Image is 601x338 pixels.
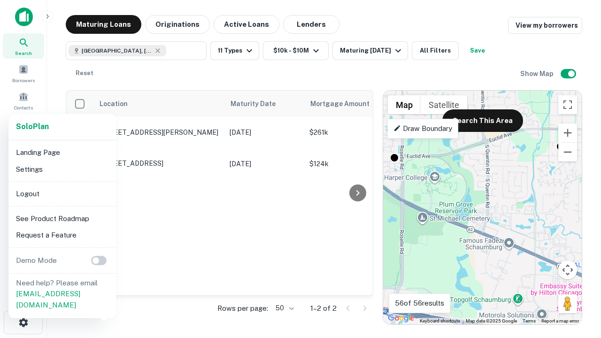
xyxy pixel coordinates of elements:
[12,185,113,202] li: Logout
[554,263,601,308] iframe: Chat Widget
[16,121,49,132] a: SoloPlan
[12,227,113,244] li: Request a Feature
[12,161,113,178] li: Settings
[12,144,113,161] li: Landing Page
[12,255,61,266] p: Demo Mode
[16,290,80,309] a: [EMAIL_ADDRESS][DOMAIN_NAME]
[16,122,49,131] strong: Solo Plan
[16,277,109,311] p: Need help? Please email
[12,210,113,227] li: See Product Roadmap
